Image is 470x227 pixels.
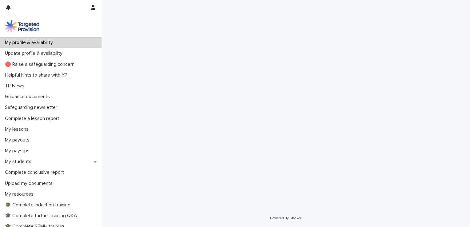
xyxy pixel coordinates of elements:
a: Powered By Stacker [270,216,301,220]
p: Update profile & availability [2,50,67,56]
p: Complete conclusive report [2,169,69,175]
img: M5nRWzHhSzIhMunXDL62 [5,20,39,32]
p: My resources [2,191,38,197]
p: Helpful hints to share with YP [2,72,72,78]
p: Complete a lesson report [2,116,64,121]
p: 🎓 Complete further training Q&A [2,213,82,219]
p: My payouts [2,137,34,143]
p: My students [2,159,36,165]
p: My profile & availability [2,40,58,46]
p: Guidance documents [2,94,55,100]
p: 🔴 Raise a safeguarding concern [2,62,79,67]
p: My lessons [2,126,34,132]
p: Upload my documents [2,181,58,186]
p: TP News [2,83,29,89]
p: Safeguarding newsletter [2,105,62,110]
p: My payslips [2,148,34,154]
p: 🎓 Complete induction training [2,202,75,208]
